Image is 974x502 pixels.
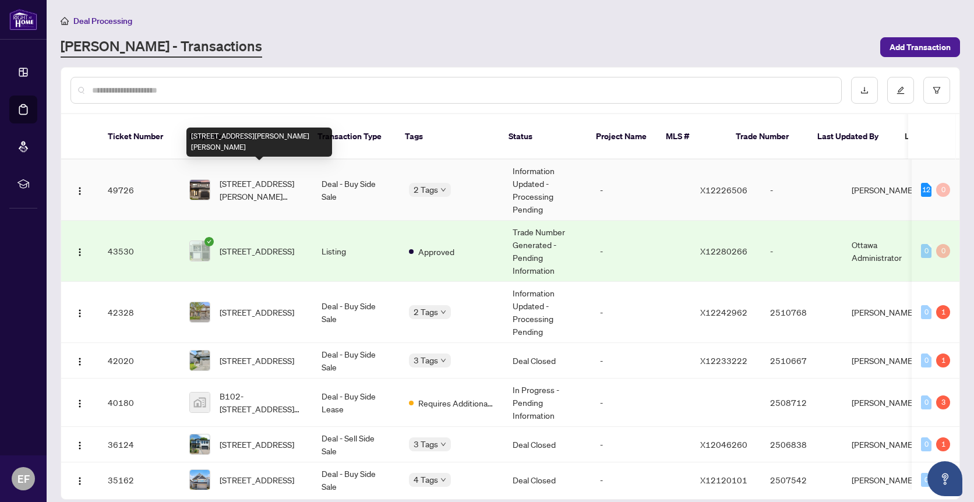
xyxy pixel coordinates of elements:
button: Logo [70,242,89,260]
th: Status [499,114,587,160]
button: download [851,77,878,104]
span: [STREET_ADDRESS][PERSON_NAME][PERSON_NAME] [220,177,303,203]
span: X12233222 [700,355,747,366]
img: Logo [75,441,84,450]
td: [PERSON_NAME] [842,282,930,343]
td: - [761,160,842,221]
img: thumbnail-img [190,434,210,454]
td: Deal - Buy Side Sale [312,160,400,221]
button: Logo [70,471,89,489]
span: filter [933,86,941,94]
span: X12280266 [700,246,747,256]
div: 0 [921,353,931,367]
td: Deal Closed [503,427,591,462]
span: 3 Tags [414,353,438,367]
div: [STREET_ADDRESS][PERSON_NAME][PERSON_NAME] [186,128,332,157]
img: thumbnail-img [190,351,210,370]
th: MLS # [657,114,726,160]
span: down [440,477,446,483]
td: 2510768 [761,282,842,343]
td: [PERSON_NAME] [842,343,930,379]
span: down [440,441,446,447]
td: 42020 [98,343,180,379]
td: 40180 [98,379,180,427]
img: Logo [75,399,84,408]
span: Deal Processing [73,16,132,26]
span: X12226506 [700,185,747,195]
td: [PERSON_NAME] [842,160,930,221]
button: Add Transaction [880,37,960,57]
td: Deal - Sell Side Sale [312,427,400,462]
th: Ticket Number [98,114,180,160]
div: 3 [936,395,950,409]
th: Transaction Type [308,114,396,160]
span: download [860,86,869,94]
img: thumbnail-img [190,180,210,200]
button: Logo [70,351,89,370]
td: 2507542 [761,462,842,498]
img: logo [9,9,37,30]
td: 2508712 [761,379,842,427]
td: - [761,221,842,282]
td: - [591,462,691,498]
span: B102-[STREET_ADDRESS][GEOGRAPHIC_DATA][STREET_ADDRESS][GEOGRAPHIC_DATA] [220,390,303,415]
span: 4 Tags [414,473,438,486]
td: 43530 [98,221,180,282]
img: Logo [75,357,84,366]
td: Deal - Buy Side Lease [312,379,400,427]
div: 0 [921,305,931,319]
td: 36124 [98,427,180,462]
td: Deal - Buy Side Sale [312,462,400,498]
td: 2506838 [761,427,842,462]
td: Information Updated - Processing Pending [503,160,591,221]
td: - [591,282,691,343]
td: - [591,160,691,221]
button: Logo [70,435,89,454]
img: Logo [75,476,84,486]
img: Logo [75,248,84,257]
span: [STREET_ADDRESS] [220,354,294,367]
td: - [591,427,691,462]
span: home [61,17,69,25]
td: Trade Number Generated - Pending Information [503,221,591,282]
span: 2 Tags [414,183,438,196]
span: X12120101 [700,475,747,485]
button: Logo [70,303,89,321]
span: Approved [418,245,454,258]
span: check-circle [204,237,214,246]
span: EF [17,471,30,487]
th: Project Name [587,114,657,160]
a: [PERSON_NAME] - Transactions [61,37,262,58]
img: Logo [75,309,84,318]
div: 0 [921,473,931,487]
button: Logo [70,393,89,412]
span: down [440,187,446,193]
td: [PERSON_NAME] [842,427,930,462]
div: 0 [921,395,931,409]
button: filter [923,77,950,104]
div: 1 [936,305,950,319]
span: 3 Tags [414,437,438,451]
td: Deal Closed [503,462,591,498]
td: Deal - Buy Side Sale [312,343,400,379]
span: Add Transaction [890,38,951,56]
td: 49726 [98,160,180,221]
th: Trade Number [726,114,808,160]
span: edit [897,86,905,94]
td: [PERSON_NAME] [842,379,930,427]
span: down [440,309,446,315]
div: 1 [936,437,950,451]
td: 2510667 [761,343,842,379]
span: [STREET_ADDRESS] [220,438,294,451]
img: thumbnail-img [190,241,210,261]
td: - [591,343,691,379]
td: Deal Closed [503,343,591,379]
td: Deal - Buy Side Sale [312,282,400,343]
button: edit [887,77,914,104]
span: Requires Additional Docs [418,397,494,409]
img: thumbnail-img [190,470,210,490]
td: Ottawa Administrator [842,221,930,282]
div: 0 [921,244,931,258]
span: [STREET_ADDRESS] [220,306,294,319]
span: X12242962 [700,307,747,317]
